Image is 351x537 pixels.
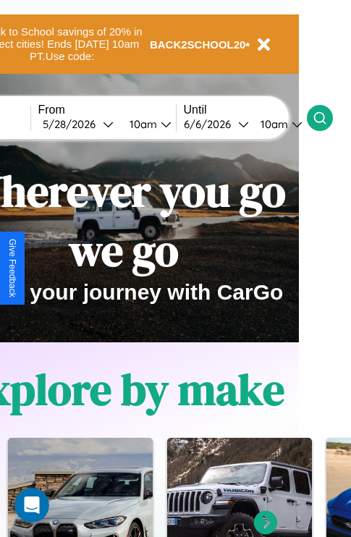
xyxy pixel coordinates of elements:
div: 5 / 28 / 2026 [43,117,103,131]
label: From [38,103,176,117]
button: 10am [118,117,176,132]
button: 5/28/2026 [38,117,118,132]
div: 10am [253,117,292,131]
div: 6 / 6 / 2026 [184,117,238,131]
button: 10am [249,117,307,132]
iframe: Intercom live chat [14,488,49,523]
label: Until [184,103,307,117]
div: Give Feedback [7,239,17,297]
b: BACK2SCHOOL20 [150,38,246,51]
div: 10am [122,117,161,131]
